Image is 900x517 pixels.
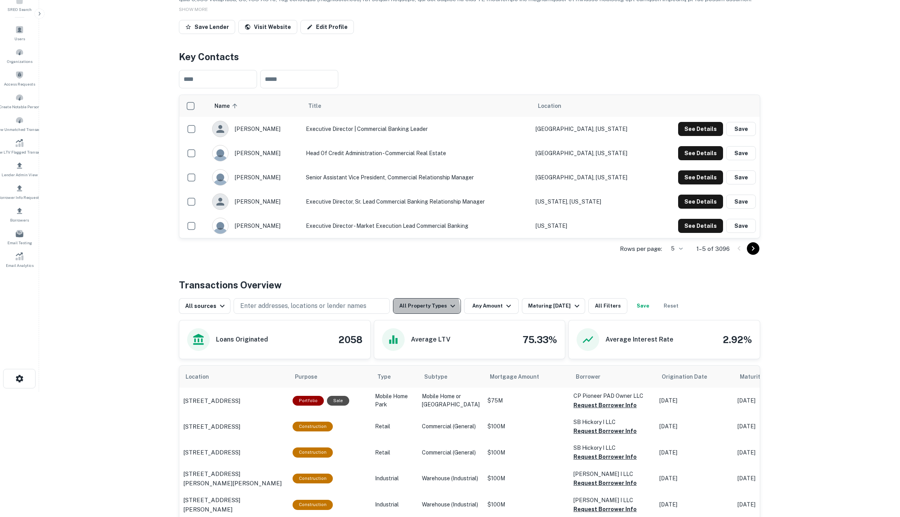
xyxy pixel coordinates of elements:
span: Name [214,101,240,111]
span: Organizations [7,58,32,64]
button: Save [726,195,756,209]
p: [DATE] [659,397,730,405]
a: Visit Website [238,20,297,34]
div: This loan purpose was for construction [293,500,333,510]
h4: Transactions Overview [179,278,282,292]
p: [DATE] [659,474,730,483]
td: [US_STATE] [532,214,654,238]
button: See Details [678,195,723,209]
p: SB Hickory I LLC [573,444,652,452]
div: Create Notable Person [2,90,37,111]
p: Rows per page: [620,244,662,254]
th: Title [302,95,532,117]
p: [DATE] [737,422,808,431]
h6: Average Interest Rate [605,335,673,344]
div: 5 [665,243,684,254]
div: Chat Widget [861,454,900,492]
div: Borrower Info Requests [2,181,37,202]
td: Executive Director, Sr. Lead Commercial Banking Relationship Manager [302,190,532,214]
p: [DATE] [737,474,808,483]
div: scrollable content [179,95,760,238]
h4: 75.33% [523,333,557,347]
td: Senior Assistant Vice President, Commercial Relationship Manager [302,165,532,190]
span: SHOW MORE [179,7,208,12]
p: CP Pioneer PAD Owner LLC [573,392,652,400]
th: Origination Date [655,366,734,388]
a: [STREET_ADDRESS][PERSON_NAME][PERSON_NAME] [183,469,285,488]
div: Email Analytics [2,249,37,270]
button: Request Borrower Info [573,426,637,436]
button: Reset [659,298,684,314]
td: [US_STATE], [US_STATE] [532,190,654,214]
span: Location [186,372,219,381]
th: Maturity dates displayed may be estimated. Please contact the lender for the most accurate maturi... [734,366,812,388]
div: [PERSON_NAME] [212,218,298,234]
button: See Details [678,170,723,184]
div: This loan purpose was for construction [293,474,333,483]
p: Retail [375,449,414,457]
p: [STREET_ADDRESS] [183,422,240,431]
span: Subtype [424,372,447,381]
p: [STREET_ADDRESS] [183,396,240,406]
th: Subtype [418,366,484,388]
div: Borrowers [2,204,37,225]
img: 9c8pery4andzj6ohjkjp54ma2 [212,170,228,185]
th: Name [208,95,302,117]
p: [DATE] [737,501,808,509]
a: Access Requests [2,68,37,89]
img: 9c8pery4andzj6ohjkjp54ma2 [212,145,228,161]
button: All Property Types [393,298,461,314]
div: Organizations [2,45,37,66]
td: Executive Director - Market Execution Lead Commercial Banking [302,214,532,238]
p: [STREET_ADDRESS][PERSON_NAME] [183,496,285,514]
span: Type [377,372,391,381]
span: Access Requests [4,81,35,87]
h6: Average LTV [411,335,450,344]
a: Edit Profile [300,20,354,34]
p: [DATE] [659,501,730,509]
h6: Maturity Date [740,372,777,381]
span: Title [308,101,331,111]
p: Warehouse (Industrial) [422,474,480,483]
span: Email Testing [7,240,32,246]
p: SB Hickory I LLC [573,418,652,426]
p: $100M [487,501,566,509]
p: [DATE] [737,397,808,405]
span: Origination Date [662,372,717,381]
button: Save Lender [179,20,235,34]
p: Commercial (General) [422,422,480,431]
p: $100M [487,449,566,457]
button: Save [726,170,756,184]
td: Head of Credit Administration - Commercial Real Estate [302,141,532,165]
span: Borrowers [10,217,29,223]
th: Location [179,366,289,388]
button: See Details [678,122,723,136]
button: Maturing [DATE] [522,298,585,314]
a: [STREET_ADDRESS] [183,422,285,431]
div: [PERSON_NAME] [212,145,298,161]
p: [DATE] [659,422,730,431]
p: Industrial [375,501,414,509]
a: Email Testing [2,226,37,247]
div: Review LTV Flagged Transactions [2,136,37,157]
p: Mobile Home Park [375,392,414,409]
a: [STREET_ADDRESS] [183,448,285,457]
button: Save [726,146,756,160]
span: Mortgage Amount [490,372,549,381]
button: All sources [179,298,230,314]
p: Warehouse (Industrial) [422,501,480,509]
th: Type [371,366,418,388]
h4: 2058 [338,333,362,347]
p: Retail [375,422,414,431]
img: 9c8pery4andzj6ohjkjp54ma2 [212,218,228,234]
h4: 2.92% [723,333,752,347]
button: Request Borrower Info [573,478,637,488]
h6: Loans Originated [216,335,268,344]
button: Enter addresses, locations or lender names [234,298,390,314]
a: Users [2,22,37,43]
p: Commercial (General) [422,449,480,457]
p: $100M [487,474,566,483]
